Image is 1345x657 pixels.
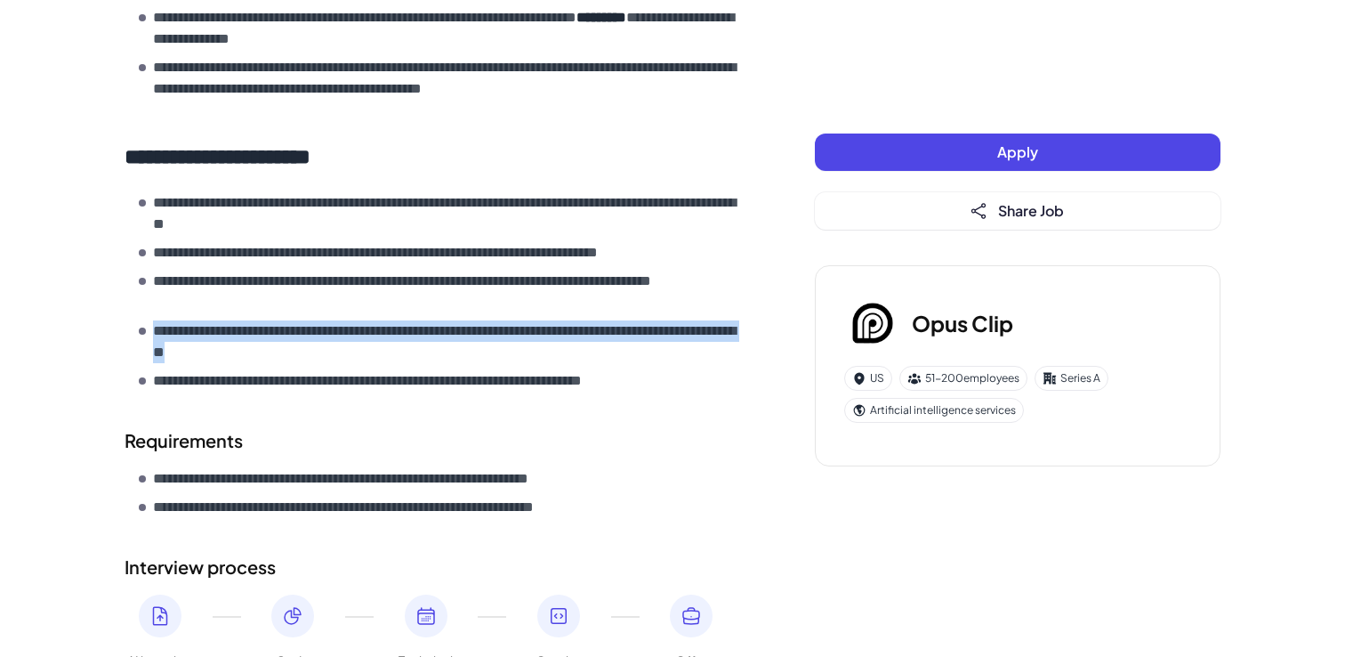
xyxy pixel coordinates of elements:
span: Apply [997,142,1038,161]
img: Op [844,295,901,352]
h2: Interview process [125,554,744,580]
h2: Requirements [125,427,744,454]
h3: Opus Clip [912,307,1013,339]
span: Share Job [998,201,1064,220]
button: Apply [815,134,1220,171]
div: 51-200 employees [899,366,1027,391]
button: Share Job [815,192,1220,230]
div: Series A [1035,366,1108,391]
div: Artificial intelligence services [844,398,1024,423]
div: US [844,366,892,391]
